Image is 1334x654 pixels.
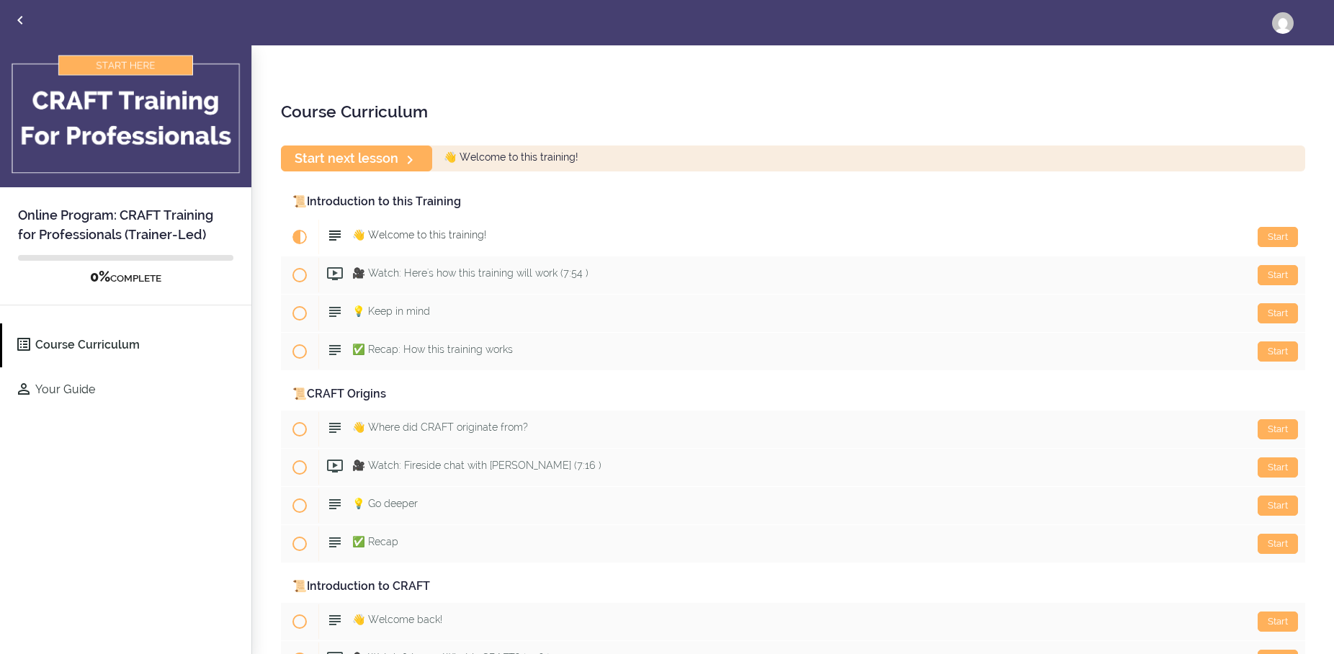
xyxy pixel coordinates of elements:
div: Start [1258,534,1298,554]
span: 💡 Go deeper [352,498,418,509]
a: Start ✅ Recap: How this training works [281,333,1305,370]
span: 🎥 Watch: Here's how this training will work (7:54 ) [352,267,588,279]
div: Start [1258,496,1298,516]
span: 👋 Welcome to this training! [352,229,486,241]
div: 📜Introduction to this Training [281,186,1305,218]
div: Start [1258,265,1298,285]
div: Start [1258,612,1298,632]
a: Start 💡 Keep in mind [281,295,1305,332]
span: 👋 Welcome to this training! [444,152,578,163]
a: Start 💡 Go deeper [281,487,1305,524]
span: 💡 Keep in mind [352,305,430,317]
div: 📜CRAFT Origins [281,378,1305,411]
a: Start next lesson [281,145,432,171]
svg: Back to courses [12,12,29,29]
a: Course Curriculum [2,323,251,367]
div: Start [1258,303,1298,323]
div: Start [1258,227,1298,247]
span: 👋 Welcome back! [352,614,442,625]
div: Start [1258,457,1298,478]
span: ✅ Recap: How this training works [352,344,513,355]
div: Start [1258,419,1298,439]
div: 📜Introduction to CRAFT [281,570,1305,603]
h2: Course Curriculum [281,99,1305,124]
div: Start [1258,341,1298,362]
a: Start ✅ Recap [281,525,1305,563]
a: Start 🎥 Watch: Fireside chat with [PERSON_NAME] (7:16 ) [281,449,1305,486]
div: COMPLETE [18,268,233,287]
img: plmaltby@live.com [1272,12,1294,34]
span: ✅ Recap [352,536,398,547]
a: Current item Start 👋 Welcome to this training! [281,218,1305,256]
span: 0% [90,268,110,285]
span: 🎥 Watch: Fireside chat with [PERSON_NAME] (7:16 ) [352,460,601,471]
span: Current item [281,218,318,256]
a: Start 👋 Welcome back! [281,603,1305,640]
a: Start 👋 Where did CRAFT originate from? [281,411,1305,448]
a: Your Guide [2,368,251,412]
a: Back to courses [1,1,40,43]
span: 👋 Where did CRAFT originate from? [352,421,528,433]
a: Start 🎥 Watch: Here's how this training will work (7:54 ) [281,256,1305,294]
